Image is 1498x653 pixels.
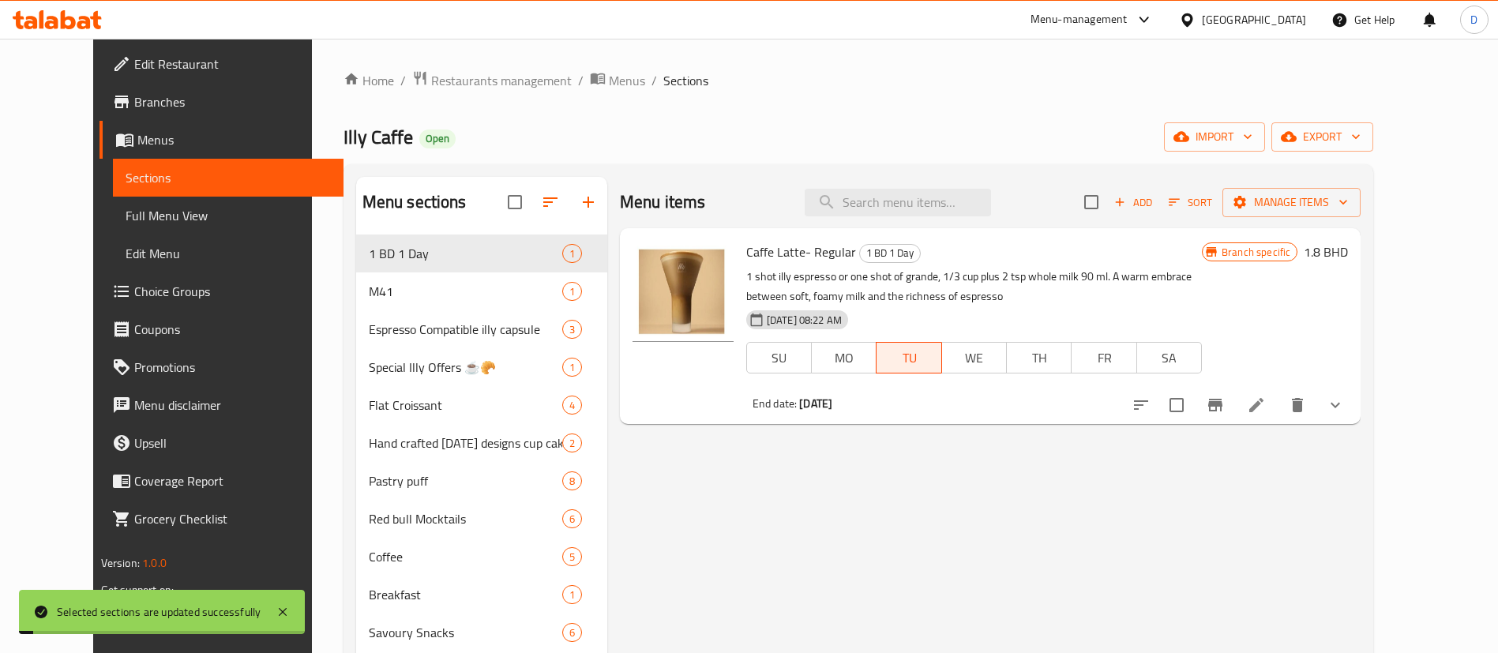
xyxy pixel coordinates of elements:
[1316,386,1354,424] button: show more
[753,347,805,370] span: SU
[563,550,581,565] span: 5
[99,500,344,538] a: Grocery Checklist
[883,347,935,370] span: TU
[99,386,344,424] a: Menu disclaimer
[369,396,562,415] span: Flat Croissant
[563,436,581,451] span: 2
[356,235,607,272] div: 1 BD 1 Day1
[1108,190,1158,215] span: Add item
[1006,342,1072,373] button: TH
[134,471,331,490] span: Coverage Report
[400,71,406,90] li: /
[746,267,1202,306] p: 1 shot illy espresso or one shot of grande, 1/3 cup plus 2 tsp whole milk 90 ml. A warm embrace b...
[1158,190,1222,215] span: Sort items
[563,398,581,413] span: 4
[113,197,344,235] a: Full Menu View
[369,433,562,452] div: Hand crafted Halloween designs cup cake
[1108,190,1158,215] button: Add
[369,433,562,452] span: Hand crafted [DATE] designs cup cake
[1078,347,1130,370] span: FR
[1031,10,1128,29] div: Menu-management
[1075,186,1108,219] span: Select section
[753,393,797,414] span: End date:
[562,320,582,339] div: items
[344,119,413,155] span: Illy Caffe
[562,244,582,263] div: items
[369,547,562,566] span: Coffee
[1143,347,1196,370] span: SA
[101,553,140,573] span: Version:
[563,284,581,299] span: 1
[948,347,1001,370] span: WE
[590,70,645,91] a: Menus
[99,348,344,386] a: Promotions
[941,342,1007,373] button: WE
[142,553,167,573] span: 1.0.0
[344,70,1374,91] nav: breadcrumb
[620,190,706,214] h2: Menu items
[101,580,174,600] span: Get support on:
[356,614,607,651] div: Savoury Snacks6
[1247,396,1266,415] a: Edit menu item
[369,623,562,642] div: Savoury Snacks
[562,396,582,415] div: items
[134,320,331,339] span: Coupons
[412,70,572,91] a: Restaurants management
[369,320,562,339] span: Espresso Compatible illy capsule
[1222,188,1361,217] button: Manage items
[369,509,562,528] span: Red bull Mocktails
[1013,347,1065,370] span: TH
[859,244,921,263] div: 1 BD 1 Day
[99,272,344,310] a: Choice Groups
[746,342,812,373] button: SU
[134,358,331,377] span: Promotions
[99,83,344,121] a: Branches
[569,183,607,221] button: Add section
[663,71,708,90] span: Sections
[1215,245,1297,260] span: Branch specific
[134,396,331,415] span: Menu disclaimer
[1202,11,1306,28] div: [GEOGRAPHIC_DATA]
[811,342,877,373] button: MO
[126,206,331,225] span: Full Menu View
[1169,193,1212,212] span: Sort
[356,272,607,310] div: M411
[369,244,562,263] span: 1 BD 1 Day
[1196,386,1234,424] button: Branch-specific-item
[563,322,581,337] span: 3
[609,71,645,90] span: Menus
[562,509,582,528] div: items
[562,585,582,604] div: items
[431,71,572,90] span: Restaurants management
[113,159,344,197] a: Sections
[799,393,832,414] b: [DATE]
[126,244,331,263] span: Edit Menu
[1164,122,1265,152] button: import
[578,71,584,90] li: /
[99,310,344,348] a: Coupons
[356,386,607,424] div: Flat Croissant4
[99,45,344,83] a: Edit Restaurant
[356,462,607,500] div: Pastry puff8
[563,360,581,375] span: 1
[805,189,991,216] input: search
[369,585,562,604] span: Breakfast
[57,603,261,621] div: Selected sections are updated successfully
[134,433,331,452] span: Upsell
[1071,342,1136,373] button: FR
[562,547,582,566] div: items
[562,282,582,301] div: items
[1470,11,1477,28] span: D
[563,625,581,640] span: 6
[99,462,344,500] a: Coverage Report
[99,424,344,462] a: Upsell
[860,244,920,262] span: 1 BD 1 Day
[113,235,344,272] a: Edit Menu
[369,471,562,490] div: Pastry puff
[356,310,607,348] div: Espresso Compatible illy capsule3
[134,282,331,301] span: Choice Groups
